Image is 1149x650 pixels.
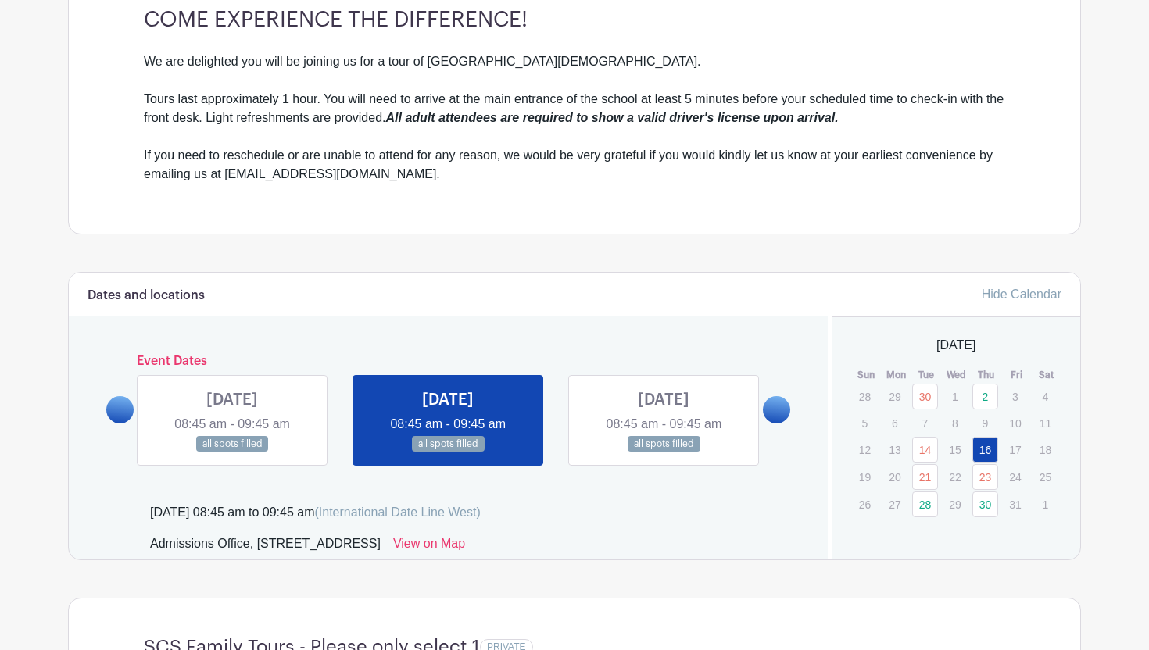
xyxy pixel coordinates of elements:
th: Thu [972,367,1002,383]
p: 1 [942,384,968,409]
p: 26 [852,492,878,516]
p: 19 [852,465,878,489]
p: 7 [912,411,938,435]
h6: Dates and locations [88,288,205,303]
a: 21 [912,464,938,490]
em: All adult attendees are required to show a valid driver's license upon arrival. [386,111,839,124]
th: Mon [881,367,911,383]
p: 12 [852,437,878,462]
div: Admissions Office, [STREET_ADDRESS] [150,534,381,559]
a: 14 [912,437,938,462]
div: We are delighted you will be joining us for a tour of [GEOGRAPHIC_DATA][DEMOGRAPHIC_DATA]. Tours ... [144,52,1005,184]
a: Hide Calendar [982,287,1061,301]
a: 30 [972,491,998,517]
th: Fri [1001,367,1032,383]
p: 5 [852,411,878,435]
p: 24 [1002,465,1028,489]
a: 23 [972,464,998,490]
h3: COME EXPERIENCE THE DIFFERENCE! [144,7,1005,34]
p: 3 [1002,384,1028,409]
p: 17 [1002,437,1028,462]
p: 29 [942,492,968,516]
a: 28 [912,491,938,517]
a: View on Map [393,534,465,559]
p: 28 [852,384,878,409]
a: 30 [912,384,938,409]
p: 20 [882,465,907,489]
th: Tue [911,367,942,383]
p: 18 [1033,437,1058,462]
span: (International Date Line West) [314,505,480,519]
p: 27 [882,492,907,516]
p: 9 [972,411,998,435]
th: Wed [941,367,972,383]
p: 1 [1033,492,1058,516]
p: 10 [1002,411,1028,435]
th: Sun [851,367,882,383]
p: 29 [882,384,907,409]
th: Sat [1032,367,1062,383]
a: 2 [972,384,998,409]
span: [DATE] [936,336,975,355]
p: 8 [942,411,968,435]
a: 16 [972,437,998,462]
p: 4 [1033,384,1058,409]
p: 6 [882,411,907,435]
p: 22 [942,465,968,489]
p: 31 [1002,492,1028,516]
p: 13 [882,437,907,462]
h6: Event Dates [134,354,763,369]
p: 11 [1033,411,1058,435]
p: 15 [942,437,968,462]
p: 25 [1033,465,1058,489]
div: [DATE] 08:45 am to 09:45 am [150,503,481,522]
